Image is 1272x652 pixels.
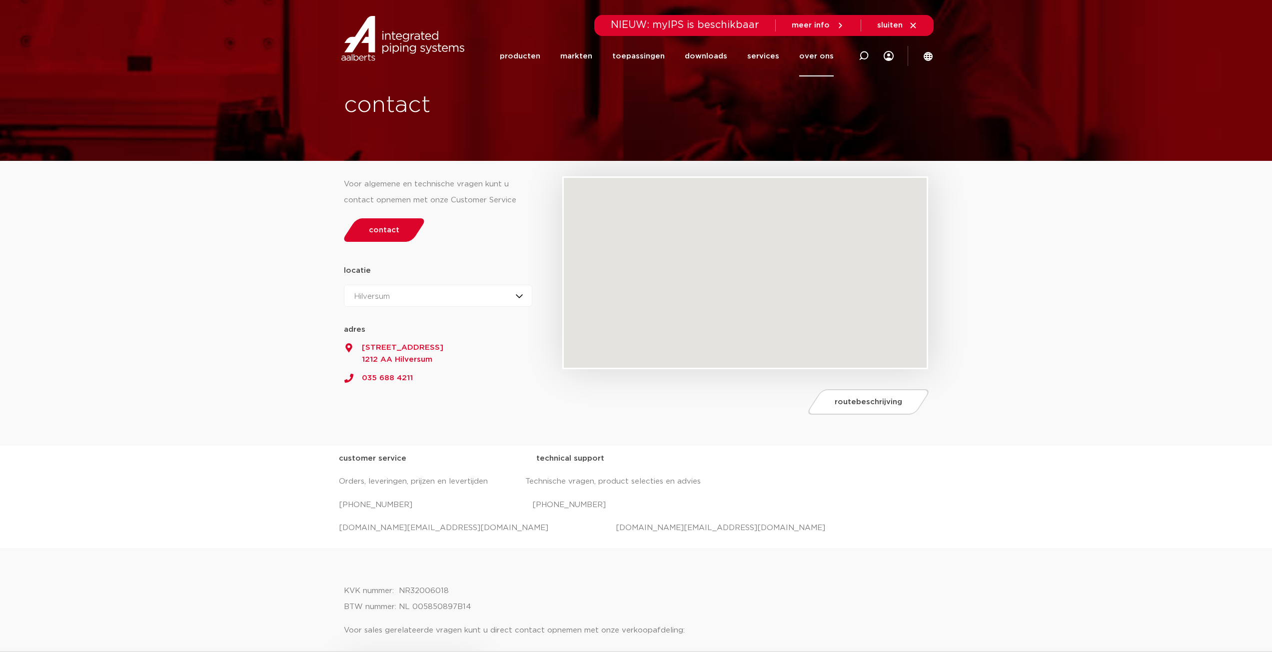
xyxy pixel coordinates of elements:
strong: locatie [344,267,371,274]
span: NIEUW: myIPS is beschikbaar [611,20,759,30]
div: Voor algemene en technische vragen kunt u contact opnemen met onze Customer Service [344,176,533,208]
a: sluiten [877,21,918,30]
a: contact [341,218,427,242]
span: routebeschrijving [835,398,902,406]
div: my IPS [884,36,894,76]
a: meer info [792,21,845,30]
a: routebeschrijving [806,389,932,415]
p: Voor sales gerelateerde vragen kunt u direct contact opnemen met onze verkoopafdeling: [344,623,929,639]
span: meer info [792,21,830,29]
a: services [747,36,779,76]
strong: customer service technical support [339,455,604,462]
a: producten [500,36,540,76]
p: [DOMAIN_NAME][EMAIL_ADDRESS][DOMAIN_NAME] [DOMAIN_NAME][EMAIL_ADDRESS][DOMAIN_NAME] [339,520,934,536]
p: KVK nummer: NR32006018 BTW nummer: NL 005850897B14 [344,583,929,615]
p: [PHONE_NUMBER] [PHONE_NUMBER] [339,497,934,513]
span: contact [369,226,399,234]
a: markten [560,36,592,76]
a: over ons [799,36,834,76]
span: Hilversum [354,293,390,300]
p: Orders, leveringen, prijzen en levertijden Technische vragen, product selecties en advies [339,474,934,490]
h1: contact [344,89,673,121]
nav: Menu [500,36,834,76]
span: sluiten [877,21,903,29]
a: toepassingen [612,36,665,76]
a: downloads [685,36,727,76]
